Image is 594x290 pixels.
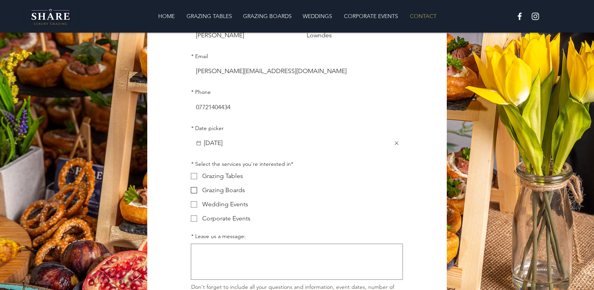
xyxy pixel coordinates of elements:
label: Leave us a message: [191,233,245,240]
p: WEDDINGS [299,8,336,24]
a: CONTACT [404,8,442,24]
p: HOME [154,8,179,24]
a: GRAZING TABLES [181,8,237,24]
input: First name [191,28,287,43]
label: Email [191,53,208,61]
p: GRAZING TABLES [183,8,236,24]
div: Corporate Events [202,214,250,223]
button: 2025-09-30 Date picker Clear [393,140,400,146]
div: Grazing Tables [202,171,243,181]
iframe: Wix Chat [557,253,594,290]
ul: Social Bar [515,11,540,21]
div: Wedding Events [202,200,248,209]
a: CORPORATE EVENTS [338,8,404,24]
p: CONTACT [406,8,440,24]
textarea: Leave us a message: [191,247,402,276]
input: Email [191,63,398,79]
input: Phone [191,99,398,115]
p: CORPORATE EVENTS [340,8,402,24]
div: Select the services you're interested in* [191,160,293,168]
button: 2025-09-30 Date picker [196,140,202,146]
input: Last name [302,28,398,43]
img: White Instagram Icon [530,11,540,21]
a: HOME [152,8,181,24]
img: Share Luxury Grazing Logo.png [22,5,79,28]
img: White Facebook Icon [515,11,525,21]
nav: Site [105,8,489,24]
a: GRAZING BOARDS [237,8,297,24]
a: WEDDINGS [297,8,338,24]
label: Phone [191,88,210,96]
p: GRAZING BOARDS [239,8,296,24]
div: Grazing Boards [202,185,245,195]
label: Date picker [191,125,223,132]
